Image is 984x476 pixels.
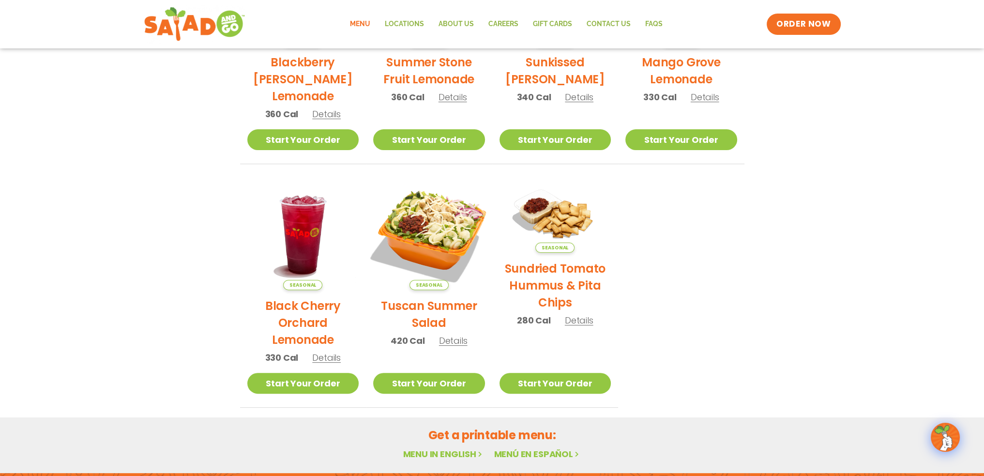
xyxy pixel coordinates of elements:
[247,54,359,105] h2: Blackberry [PERSON_NAME] Lemonade
[565,314,593,326] span: Details
[391,91,424,104] span: 360 Cal
[373,297,485,331] h2: Tuscan Summer Salad
[500,179,611,253] img: Product photo for Sundried Tomato Hummus & Pita Chips
[403,448,484,460] a: Menu in English
[391,334,425,347] span: 420 Cal
[247,297,359,348] h2: Black Cherry Orchard Lemonade
[144,5,246,44] img: new-SAG-logo-768×292
[247,129,359,150] a: Start Your Order
[526,13,579,35] a: GIFT CARDS
[283,280,322,290] span: Seasonal
[247,179,359,291] img: Product photo for Black Cherry Orchard Lemonade
[373,54,485,88] h2: Summer Stone Fruit Lemonade
[691,91,719,103] span: Details
[517,91,551,104] span: 340 Cal
[312,352,341,364] span: Details
[363,169,495,300] img: Product photo for Tuscan Summer Salad
[517,314,551,327] span: 280 Cal
[343,13,378,35] a: Menu
[481,13,526,35] a: Careers
[373,373,485,394] a: Start Your Order
[431,13,481,35] a: About Us
[535,243,575,253] span: Seasonal
[776,18,831,30] span: ORDER NOW
[247,373,359,394] a: Start Your Order
[373,129,485,150] a: Start Your Order
[500,260,611,311] h2: Sundried Tomato Hummus & Pita Chips
[265,107,299,121] span: 360 Cal
[643,91,677,104] span: 330 Cal
[500,373,611,394] a: Start Your Order
[565,91,593,103] span: Details
[240,427,744,444] h2: Get a printable menu:
[265,351,299,364] span: 330 Cal
[439,91,467,103] span: Details
[409,280,449,290] span: Seasonal
[343,13,670,35] nav: Menu
[767,14,840,35] a: ORDER NOW
[500,129,611,150] a: Start Your Order
[312,108,341,120] span: Details
[494,448,581,460] a: Menú en español
[625,54,737,88] h2: Mango Grove Lemonade
[625,129,737,150] a: Start Your Order
[500,54,611,88] h2: Sunkissed [PERSON_NAME]
[579,13,638,35] a: Contact Us
[638,13,670,35] a: FAQs
[378,13,431,35] a: Locations
[439,335,468,347] span: Details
